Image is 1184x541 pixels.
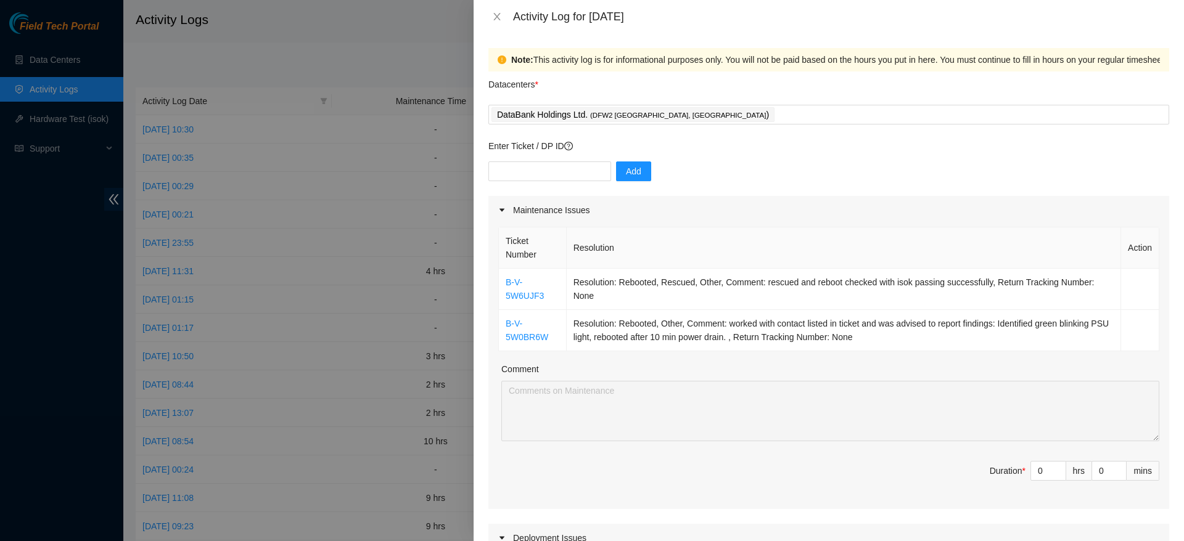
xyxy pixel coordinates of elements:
strong: Note: [511,53,533,67]
div: mins [1127,461,1159,481]
span: exclamation-circle [498,55,506,64]
p: Enter Ticket / DP ID [488,139,1169,153]
div: Duration [990,464,1026,478]
p: DataBank Holdings Ltd. ) [497,108,769,122]
a: B-V-5W6UJF3 [506,277,544,301]
button: Add [616,161,651,181]
span: question-circle [564,142,573,150]
th: Ticket Number [499,227,567,269]
label: Comment [501,362,539,376]
td: Resolution: Rebooted, Other, Comment: worked with contact listed in ticket and was advised to rep... [567,310,1121,351]
span: caret-right [498,206,506,214]
th: Action [1121,227,1159,269]
span: Add [626,165,641,178]
span: ( DFW2 [GEOGRAPHIC_DATA], [GEOGRAPHIC_DATA] [590,112,766,119]
div: Activity Log for [DATE] [513,10,1169,23]
td: Resolution: Rebooted, Rescued, Other, Comment: rescued and reboot checked with isok passing succe... [567,269,1121,310]
textarea: Comment [501,381,1159,441]
a: B-V-5W0BR6W [506,319,548,342]
div: Maintenance Issues [488,196,1169,224]
th: Resolution [567,227,1121,269]
div: hrs [1066,461,1092,481]
span: close [492,12,502,22]
p: Datacenters [488,71,538,91]
button: Close [488,11,506,23]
